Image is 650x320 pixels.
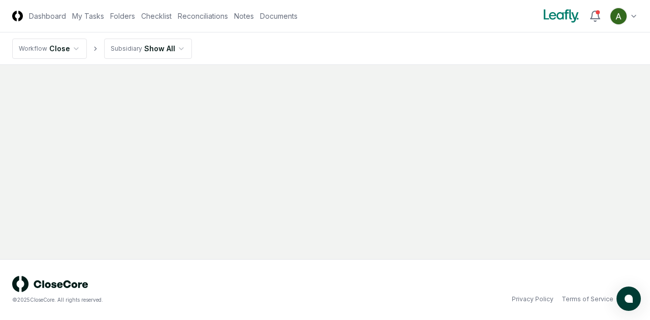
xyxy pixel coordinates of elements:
a: Notes [234,11,254,21]
a: Privacy Policy [512,295,554,304]
nav: breadcrumb [12,39,192,59]
img: ACg8ocKKg2129bkBZaX4SAoUQtxLaQ4j-f2PQjMuak4pDCyzCI-IvA=s96-c [610,8,627,24]
a: Dashboard [29,11,66,21]
a: Folders [110,11,135,21]
a: Documents [260,11,298,21]
a: Terms of Service [562,295,613,304]
img: logo [12,276,88,292]
div: © 2025 CloseCore. All rights reserved. [12,296,325,304]
button: atlas-launcher [616,287,641,311]
img: Leafly logo [541,8,581,24]
a: Checklist [141,11,172,21]
img: Logo [12,11,23,21]
div: Workflow [19,44,47,53]
div: Subsidiary [111,44,142,53]
a: My Tasks [72,11,104,21]
a: Reconciliations [178,11,228,21]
